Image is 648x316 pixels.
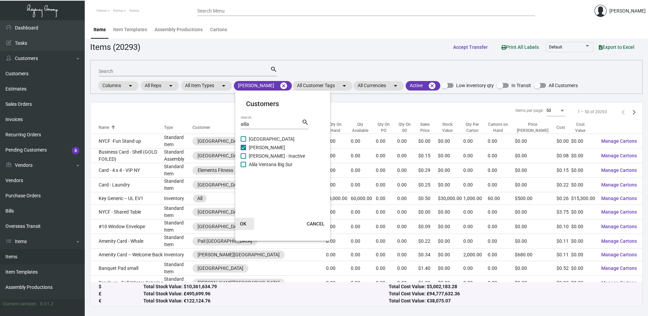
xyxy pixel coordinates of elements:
[249,152,305,160] span: [PERSON_NAME] - Inactive
[301,218,330,230] button: CANCEL
[3,300,37,308] div: Current version:
[40,300,54,308] div: 0.51.2
[249,143,285,152] span: [PERSON_NAME]
[232,218,254,230] button: OK
[302,118,309,126] mat-icon: search
[249,160,292,169] span: Alila Ventana Big Sur
[307,221,325,226] span: CANCEL
[249,135,295,143] span: [GEOGRAPHIC_DATA]
[246,99,319,109] mat-card-title: Customers
[240,221,246,226] span: OK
